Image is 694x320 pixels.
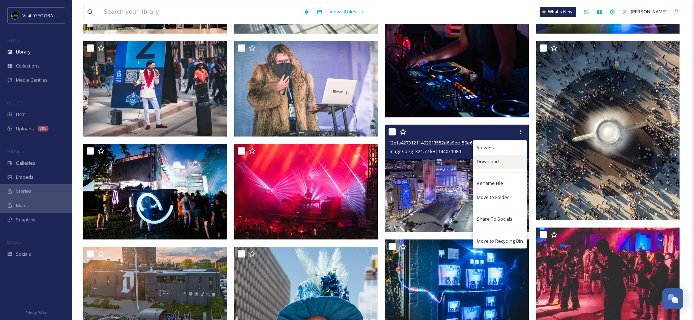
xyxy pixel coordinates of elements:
[477,144,496,151] span: View File
[389,148,461,155] span: image/jpeg | 321.77 kB | 1440 x 1080
[100,4,300,20] input: Search your library
[38,126,48,131] div: 285
[536,41,680,221] img: a4413bb4e9181db7b82b1737c9f883f72bbb4e43e3ddc01be9adb9f42cd3ae04.jpg
[7,148,24,154] span: WIDGETS
[7,37,20,43] span: MEDIA
[16,216,36,223] span: SnapLink
[234,41,378,137] img: 0db80010c90b835e018de9dfc2d59facd61d40a32c9ca582e33b7083bd989e1b.jpg
[26,310,47,315] span: Privacy Policy
[12,12,19,19] img: VISIT%20DETROIT%20LOGO%20-%20BLACK%20BACKGROUND.png
[83,40,227,137] img: 6d3fcc22fee0a2dac4290b4fda964e184fc76ba4fbb41a8865106b2d4a920e50.jpg
[477,216,513,222] span: Share To Socials
[389,139,559,146] span: 12efa42731211492013552d6a9eef50e6834ee076de8cf8d9c06ce87bc08d6a8.jpg
[477,238,523,245] span: Move to Recycling Bin
[385,125,529,233] img: 12efa42731211492013552d6a9eef50e6834ee076de8cf8d9c06ce87bc08d6a8.jpg
[662,288,683,309] button: Open Chat
[16,77,48,83] span: Media Centres
[7,100,23,105] span: COLLECT
[16,251,31,258] span: Socials
[83,144,227,240] img: ea6248424ca7fbf31d370a4aab15140d1783f3881da899ed47f4106657b8aae7.jpg
[477,194,509,201] span: Move to Folder
[7,239,22,245] span: SOCIALS
[234,144,378,240] img: 23c79c7087678d29004aa1a984545b5e05e25b85f4040ca5d6e624d91ffa2298.jpg
[16,111,26,118] span: UGC
[477,158,499,165] span: Download
[631,8,667,15] span: [PERSON_NAME]
[16,125,34,132] span: Uploads
[16,188,31,195] span: Stories
[477,180,503,187] span: Rename File
[540,7,576,17] a: What's New
[26,308,47,316] a: Privacy Policy
[16,62,40,69] span: Collections
[16,48,30,55] span: Library
[22,12,78,19] span: Visit [GEOGRAPHIC_DATA]
[16,160,35,167] span: Galleries
[326,5,368,19] a: View all files
[16,174,34,181] span: Embeds
[16,202,28,209] span: Maps
[619,5,670,19] a: [PERSON_NAME]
